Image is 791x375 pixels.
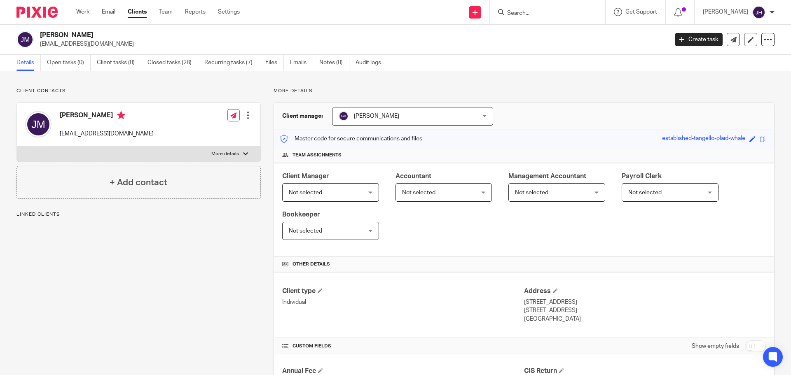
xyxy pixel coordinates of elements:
[282,298,524,306] p: Individual
[752,6,765,19] img: svg%3E
[293,261,330,268] span: Other details
[40,40,662,48] p: [EMAIL_ADDRESS][DOMAIN_NAME]
[703,8,748,16] p: [PERSON_NAME]
[204,55,259,71] a: Recurring tasks (7)
[128,8,147,16] a: Clients
[282,287,524,296] h4: Client type
[282,343,524,349] h4: CUSTOM FIELDS
[628,190,662,196] span: Not selected
[25,111,51,137] img: svg%3E
[290,55,313,71] a: Emails
[47,55,91,71] a: Open tasks (0)
[282,211,320,218] span: Bookkeeper
[622,173,662,179] span: Payroll Clerk
[16,55,41,71] a: Details
[110,176,167,189] h4: + Add contact
[339,111,349,121] img: svg%3E
[16,88,261,94] p: Client contacts
[402,190,435,196] span: Not selected
[211,151,239,157] p: More details
[289,228,322,234] span: Not selected
[16,211,261,218] p: Linked clients
[395,173,431,179] span: Accountant
[60,111,154,121] h4: [PERSON_NAME]
[289,190,322,196] span: Not selected
[282,173,329,179] span: Client Manager
[265,55,284,71] a: Files
[282,112,324,120] h3: Client manager
[524,298,766,306] p: [STREET_ADDRESS]
[524,315,766,323] p: [GEOGRAPHIC_DATA]
[675,33,723,46] a: Create task
[16,31,34,48] img: svg%3E
[524,306,766,314] p: [STREET_ADDRESS]
[508,173,586,179] span: Management Accountant
[524,287,766,296] h4: Address
[625,9,657,15] span: Get Support
[515,190,548,196] span: Not selected
[280,135,422,143] p: Master code for secure communications and files
[506,10,580,17] input: Search
[76,8,89,16] a: Work
[159,8,173,16] a: Team
[218,8,240,16] a: Settings
[274,88,775,94] p: More details
[692,342,739,350] label: Show empty fields
[147,55,198,71] a: Closed tasks (28)
[102,8,115,16] a: Email
[40,31,538,40] h2: [PERSON_NAME]
[293,152,342,158] span: Team assignments
[185,8,206,16] a: Reports
[16,7,58,18] img: Pixie
[97,55,141,71] a: Client tasks (0)
[319,55,349,71] a: Notes (0)
[356,55,387,71] a: Audit logs
[117,111,125,119] i: Primary
[60,130,154,138] p: [EMAIL_ADDRESS][DOMAIN_NAME]
[354,113,399,119] span: [PERSON_NAME]
[662,134,745,144] div: established-tangello-plaid-whale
